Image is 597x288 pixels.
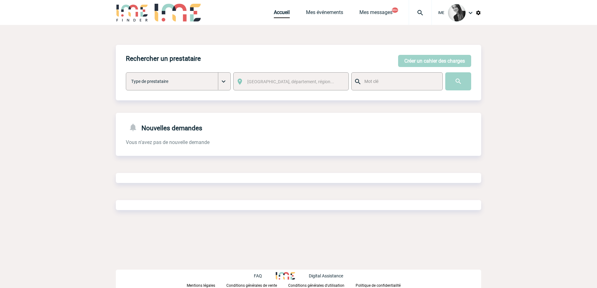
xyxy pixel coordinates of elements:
[288,282,356,288] a: Conditions générales d'utilisation
[438,11,444,15] span: IME
[445,72,471,90] input: Submit
[309,273,343,278] p: Digital Assistance
[448,4,466,22] img: 101050-0.jpg
[126,139,210,145] span: Vous n'avez pas de nouvelle demande
[247,79,334,84] span: [GEOGRAPHIC_DATA], département, région...
[392,7,398,13] button: 99+
[306,9,343,18] a: Mes événements
[126,55,201,62] h4: Rechercher un prestataire
[116,4,148,22] img: IME-Finder
[356,283,401,288] p: Politique de confidentialité
[356,282,411,288] a: Politique de confidentialité
[363,77,437,85] input: Mot clé
[128,123,141,132] img: notifications-24-px-g.png
[187,282,226,288] a: Mentions légales
[254,272,276,278] a: FAQ
[254,273,262,278] p: FAQ
[226,282,288,288] a: Conditions générales de vente
[274,9,290,18] a: Accueil
[359,9,392,18] a: Mes messages
[288,283,344,288] p: Conditions générales d'utilisation
[187,283,215,288] p: Mentions légales
[276,272,295,280] img: http://www.idealmeetingsevents.fr/
[226,283,277,288] p: Conditions générales de vente
[126,123,202,132] h4: Nouvelles demandes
